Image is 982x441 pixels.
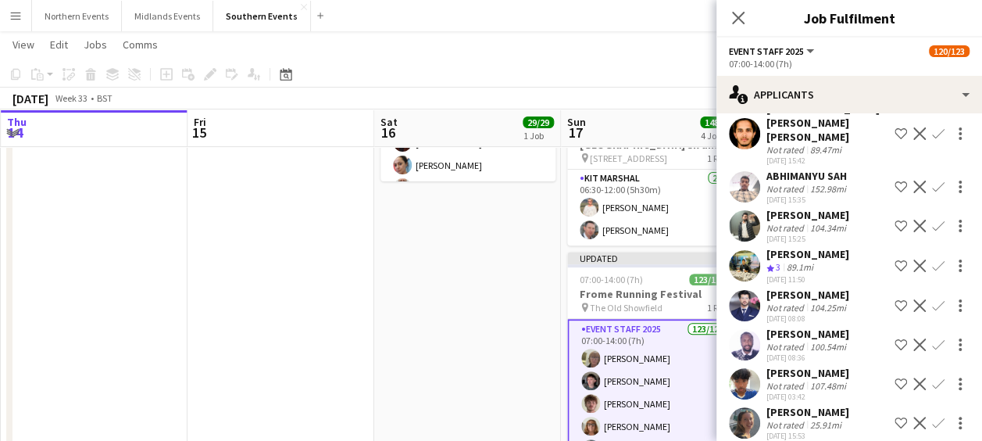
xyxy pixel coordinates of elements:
[766,366,849,380] div: [PERSON_NAME]
[590,302,662,314] span: The Old Showfield
[6,34,41,55] a: View
[807,302,849,314] div: 104.25mi
[766,288,849,302] div: [PERSON_NAME]
[12,91,48,106] div: [DATE]
[766,183,807,195] div: Not rated
[766,169,849,183] div: ABHIMANYU SAH
[766,222,807,234] div: Not rated
[44,34,74,55] a: Edit
[729,45,816,57] button: Event Staff 2025
[701,130,740,142] div: 4 Jobs
[580,274,643,285] span: 07:00-14:00 (7h)
[766,341,807,353] div: Not rated
[716,8,982,28] h3: Job Fulfilment
[565,124,586,142] span: 17
[766,274,849,285] div: [DATE] 11:50
[766,380,807,392] div: Not rated
[766,419,807,431] div: Not rated
[807,144,845,156] div: 89.47mi
[689,274,730,285] span: 123/123
[766,327,849,341] div: [PERSON_NAME]
[766,392,849,402] div: [DATE] 03:42
[929,45,970,57] span: 120/123
[213,1,311,31] button: Southern Events
[766,314,849,324] div: [DATE] 08:08
[766,144,807,156] div: Not rated
[123,38,158,52] span: Comms
[766,405,849,419] div: [PERSON_NAME]
[50,38,68,52] span: Edit
[194,115,206,129] span: Fri
[567,170,742,246] app-card-role: Kit Marshal2/206:30-12:00 (5h30m)[PERSON_NAME][PERSON_NAME]
[807,419,845,431] div: 25.91mi
[707,152,730,164] span: 1 Role
[766,431,849,441] div: [DATE] 15:53
[766,247,849,261] div: [PERSON_NAME]
[380,115,398,129] span: Sat
[807,341,849,353] div: 100.54mi
[567,115,586,129] span: Sun
[32,1,122,31] button: Northern Events
[766,234,849,244] div: [DATE] 15:25
[378,124,398,142] span: 16
[5,124,27,142] span: 14
[766,102,888,144] div: [DEMOGRAPHIC_DATA][PERSON_NAME] [PERSON_NAME]
[729,58,970,70] div: 07:00-14:00 (7h)
[567,101,742,246] app-job-card: 06:30-12:00 (5h30m)2/2RT Kit Assistant - [GEOGRAPHIC_DATA] 5k and 10k [STREET_ADDRESS]1 RoleKit M...
[122,1,213,31] button: Midlands Events
[766,208,849,222] div: [PERSON_NAME]
[776,261,780,273] span: 3
[523,117,554,128] span: 29/29
[191,124,206,142] span: 15
[77,34,113,55] a: Jobs
[590,152,667,164] span: [STREET_ADDRESS]
[716,76,982,113] div: Applicants
[807,222,849,234] div: 104.34mi
[523,130,553,142] div: 1 Job
[729,45,804,57] span: Event Staff 2025
[567,252,742,264] div: Updated
[766,353,849,363] div: [DATE] 08:36
[766,302,807,314] div: Not rated
[707,302,730,314] span: 1 Role
[97,92,112,104] div: BST
[84,38,107,52] span: Jobs
[766,156,888,166] div: [DATE] 15:42
[116,34,164,55] a: Comms
[807,183,849,195] div: 152.98mi
[766,195,849,205] div: [DATE] 15:35
[784,261,816,274] div: 89.1mi
[7,115,27,129] span: Thu
[52,92,91,104] span: Week 33
[700,117,741,128] span: 148/148
[12,38,34,52] span: View
[807,380,849,392] div: 107.48mi
[567,287,742,301] h3: Frome Running Festival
